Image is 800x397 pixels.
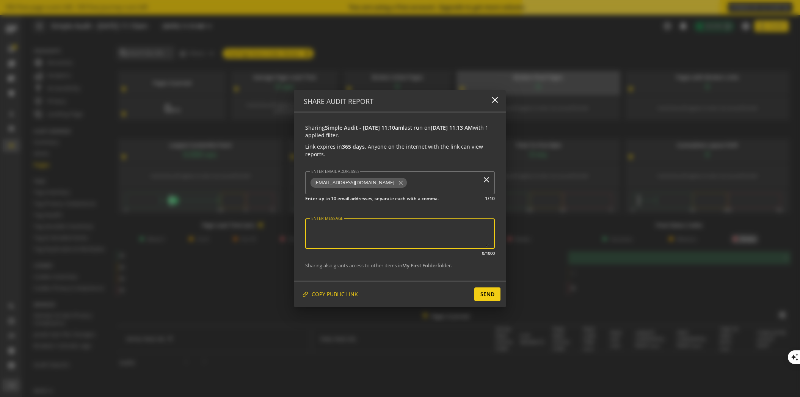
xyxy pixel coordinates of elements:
[300,287,361,301] button: COPY PUBLIC LINK
[294,90,506,113] op-modal-header: Share Audit Report
[305,124,495,139] p: Sharing last run on with 1 applied filter.
[305,262,495,269] p: Sharing also grants access to other items in folder.
[480,287,494,301] span: SEND
[314,180,394,186] span: [EMAIL_ADDRESS][DOMAIN_NAME]
[311,168,360,174] mat-label: ENTER EMAIL ADDRESSES
[325,124,403,131] strong: Simple Audit - [DATE] 11:10am
[477,175,496,184] mat-icon: close
[474,287,500,301] button: SEND
[485,194,495,201] mat-hint: 1/10
[304,98,373,105] h4: Share Audit Report
[305,194,439,201] mat-hint: Enter up to 10 email addresses, separate each with a comma.
[342,143,365,150] strong: 365 days
[312,287,358,301] span: COPY PUBLIC LINK
[490,95,500,105] mat-icon: close
[402,262,438,269] strong: My First Folder
[431,124,473,131] strong: [DATE] 11:13 AM
[311,215,343,221] mat-label: ENTER MESSAGE
[305,143,495,158] p: Link expires in . Anyone on the internet with the link can view reports.
[482,249,495,256] mat-hint: 0/1000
